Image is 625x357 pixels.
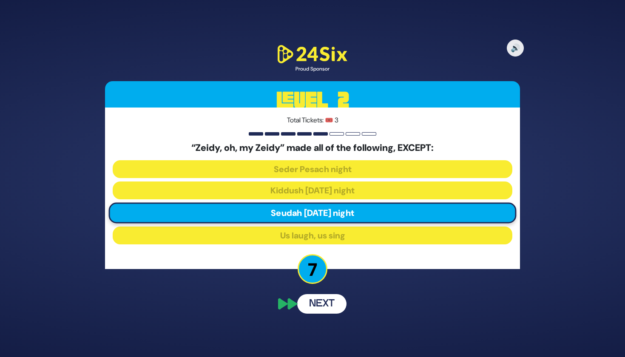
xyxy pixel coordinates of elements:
h3: Level 2 [105,81,520,119]
button: Seudah [DATE] night [109,203,517,224]
div: Proud Sponsor [274,65,351,73]
p: Total Tickets: 🎟️ 3 [113,115,512,125]
img: 24Six [274,43,351,65]
button: Next [297,294,347,314]
button: Kiddush [DATE] night [113,181,512,199]
button: Seder Pesach night [113,160,512,178]
button: 🔊 [507,40,524,57]
button: Us laugh, us sing [113,227,512,244]
h5: “Zeidy, oh, my Zeidy” made all of the following, EXCEPT: [113,142,512,153]
p: 7 [298,254,327,284]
